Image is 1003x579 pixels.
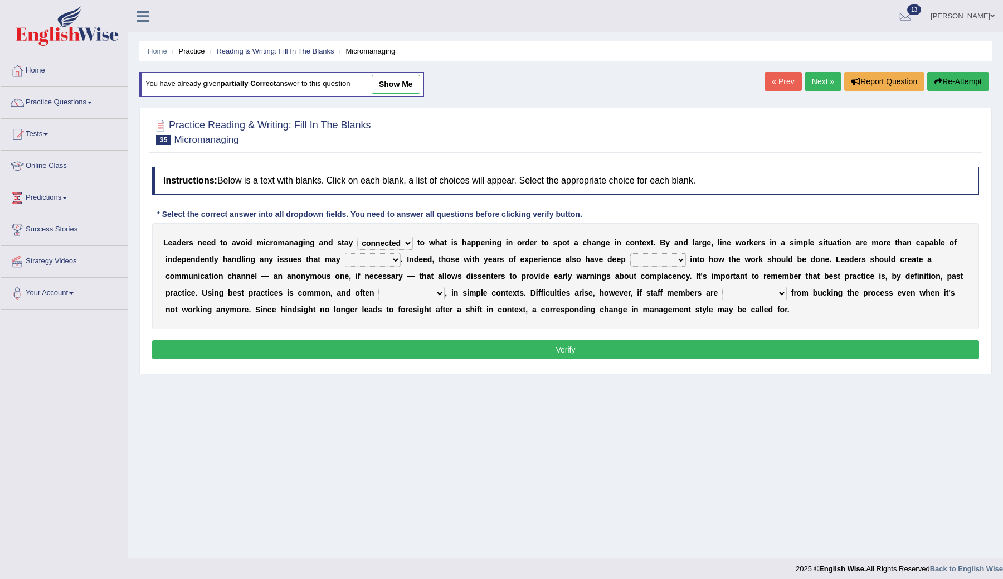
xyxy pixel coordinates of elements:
b: s [500,255,504,264]
b: m [278,238,285,247]
button: Verify [152,340,979,359]
b: d [683,238,688,247]
b: t [837,238,840,247]
b: d [811,255,816,264]
b: o [713,255,718,264]
b: e [177,255,182,264]
b: g [601,238,606,247]
b: r [883,238,886,247]
b: x [524,255,529,264]
a: Home [148,47,167,55]
b: d [849,255,854,264]
b: i [245,238,247,247]
b: s [819,238,823,247]
b: v [595,255,599,264]
b: y [214,255,218,264]
b: o [273,238,278,247]
b: m [325,255,332,264]
b: y [349,238,353,247]
b: d [607,255,612,264]
a: Strategy Videos [1,246,128,274]
b: n [508,238,513,247]
b: e [455,255,460,264]
b: s [790,238,794,247]
b: d [427,255,432,264]
b: Instructions: [163,176,217,185]
b: e [543,255,548,264]
b: l [693,238,695,247]
b: d [196,255,201,264]
b: p [924,238,929,247]
b: e [863,238,868,247]
b: d [525,238,530,247]
b: y [269,255,273,264]
b: h [441,255,446,264]
b: y [484,255,488,264]
b: n [846,238,851,247]
b: p [471,238,476,247]
b: t [651,238,654,247]
b: t [444,238,447,247]
b: e [168,238,173,247]
b: k [749,238,754,247]
b: e [854,255,859,264]
b: c [583,238,587,247]
b: b [934,238,939,247]
b: l [786,255,788,264]
b: w [736,238,742,247]
b: e [907,255,912,264]
b: l [569,255,572,264]
b: n [616,238,621,247]
b: f [513,255,516,264]
b: o [699,255,704,264]
a: Tests [1,119,128,147]
b: i [490,238,492,247]
b: m [796,238,803,247]
b: e [423,255,427,264]
b: r [522,238,525,247]
b: e [182,238,186,247]
b: t [210,255,212,264]
b: o [751,255,756,264]
b: t [306,255,309,264]
b: e [481,238,485,247]
b: . [654,238,656,247]
b: n [205,255,210,264]
b: o [841,238,846,247]
b: t [567,238,570,247]
b: a [227,255,232,264]
b: e [520,255,524,264]
b: s [870,255,874,264]
b: . [401,255,403,264]
b: e [202,238,207,247]
b: s [451,255,455,264]
h4: Below is a text with blanks. Click on each blank, a list of choices will appear. Select the appro... [152,167,979,195]
b: a [344,238,349,247]
b: s [553,238,558,247]
b: r [270,238,273,247]
b: a [285,238,289,247]
b: e [941,238,945,247]
b: e [598,255,603,264]
b: g [310,238,315,247]
b: o [508,255,513,264]
b: n [907,238,912,247]
b: a [902,238,907,247]
b: o [446,255,451,264]
b: a [565,255,569,264]
b: a [467,238,471,247]
b: n [492,238,497,247]
b: t [472,255,475,264]
b: i [823,238,825,247]
b: d [328,238,333,247]
b: e [736,255,741,264]
a: « Prev [765,72,801,91]
b: p [557,238,562,247]
b: d [172,255,177,264]
b: e [293,255,298,264]
b: n [305,238,310,247]
b: n [635,238,640,247]
b: L [836,255,841,264]
b: d [891,255,896,264]
b: a [929,238,934,247]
